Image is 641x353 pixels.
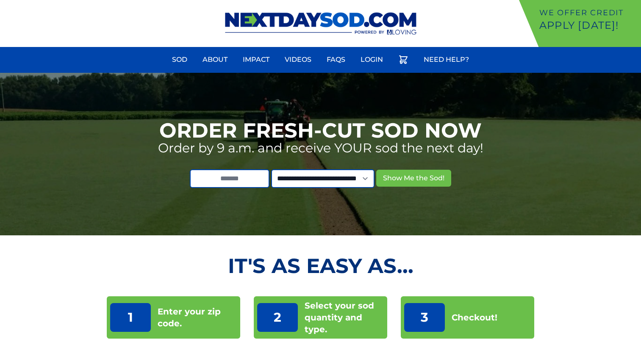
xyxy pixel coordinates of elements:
[419,50,474,70] a: Need Help?
[197,50,233,70] a: About
[355,50,388,70] a: Login
[539,19,638,32] p: Apply [DATE]!
[257,303,298,332] p: 2
[158,141,483,156] p: Order by 9 a.m. and receive YOUR sod the next day!
[159,120,482,141] h1: Order Fresh-Cut Sod Now
[539,7,638,19] p: We offer Credit
[376,170,451,187] button: Show Me the Sod!
[238,50,275,70] a: Impact
[452,312,497,323] p: Checkout!
[280,50,316,70] a: Videos
[305,300,384,335] p: Select your sod quantity and type.
[110,303,151,332] p: 1
[158,306,237,329] p: Enter your zip code.
[322,50,350,70] a: FAQs
[404,303,445,332] p: 3
[107,256,534,276] h2: It's as Easy As...
[167,50,192,70] a: Sod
